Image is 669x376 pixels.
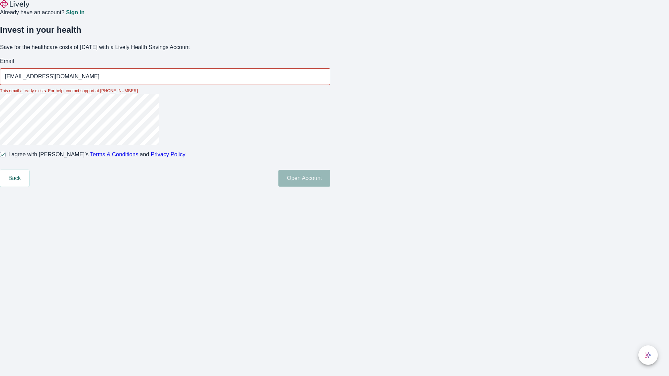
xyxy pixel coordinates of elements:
a: Terms & Conditions [90,151,138,157]
a: Sign in [66,10,84,15]
a: Privacy Policy [151,151,186,157]
button: chat [638,345,658,365]
span: I agree with [PERSON_NAME]’s and [8,150,185,159]
svg: Lively AI Assistant [645,352,652,359]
